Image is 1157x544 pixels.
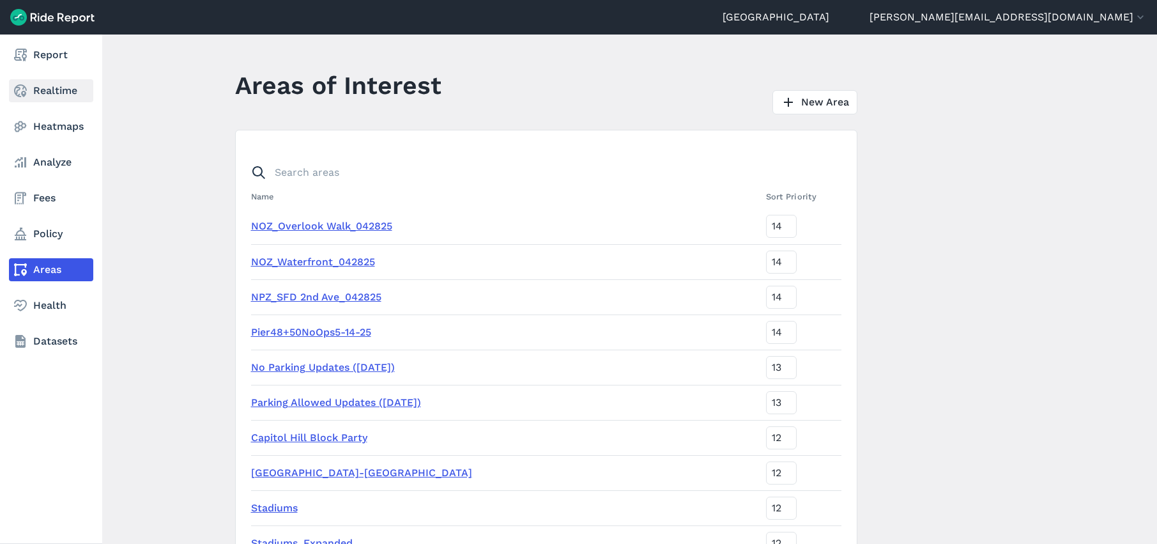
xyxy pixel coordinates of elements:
[9,187,93,210] a: Fees
[251,256,375,268] a: NOZ_Waterfront_042825
[9,79,93,102] a: Realtime
[251,467,472,479] a: [GEOGRAPHIC_DATA]-[GEOGRAPHIC_DATA]
[9,222,93,245] a: Policy
[10,9,95,26] img: Ride Report
[251,361,395,373] a: No Parking Updates ([DATE])
[723,10,829,25] a: [GEOGRAPHIC_DATA]
[251,502,298,514] a: Stadiums
[243,161,834,184] input: Search areas
[251,184,761,209] th: Name
[251,396,421,408] a: Parking Allowed Updates ([DATE])
[9,115,93,138] a: Heatmaps
[235,68,441,103] h1: Areas of Interest
[761,184,841,209] th: Sort Priority
[251,431,367,444] a: Capitol Hill Block Party
[772,90,857,114] a: New Area
[251,220,392,232] a: NOZ_Overlook Walk_042825
[9,330,93,353] a: Datasets
[9,43,93,66] a: Report
[251,326,371,338] a: Pier48+50NoOps5-14-25
[9,151,93,174] a: Analyze
[9,258,93,281] a: Areas
[251,291,381,303] a: NPZ_SFD 2nd Ave_042825
[870,10,1147,25] button: [PERSON_NAME][EMAIL_ADDRESS][DOMAIN_NAME]
[9,294,93,317] a: Health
